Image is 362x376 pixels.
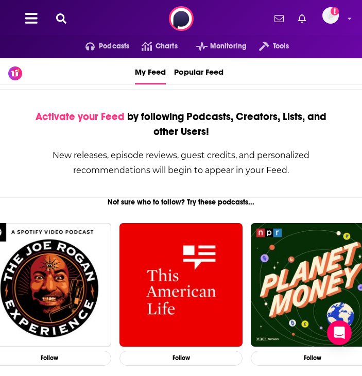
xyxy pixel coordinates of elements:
[156,39,178,54] span: Charts
[270,10,288,27] a: Show notifications dropdown
[210,39,247,54] span: Monitoring
[25,109,337,139] div: by following Podcasts, Creators, Lists, and other Users!
[119,351,243,366] button: Follow
[135,58,166,84] a: My Feed
[174,60,223,83] span: Popular Feed
[119,223,243,347] img: This American Life
[327,320,352,345] div: Open Intercom Messenger
[247,38,289,55] button: open menu
[322,7,339,24] img: User Profile
[273,39,289,54] span: Tools
[135,60,166,83] span: My Feed
[169,6,194,31] img: Podchaser - Follow, Share and Rate Podcasts
[331,7,339,15] svg: Add a profile image
[322,7,339,24] span: Logged in as caitmwalters
[322,7,345,30] a: Logged in as caitmwalters
[25,148,337,178] div: New releases, episode reviews, guest credits, and personalized recommendations will begin to appe...
[129,38,177,55] a: Charts
[99,39,129,54] span: Podcasts
[294,10,310,27] a: Show notifications dropdown
[73,38,130,55] button: open menu
[184,38,247,55] button: open menu
[174,58,223,84] a: Popular Feed
[36,110,125,123] span: Activate your Feed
